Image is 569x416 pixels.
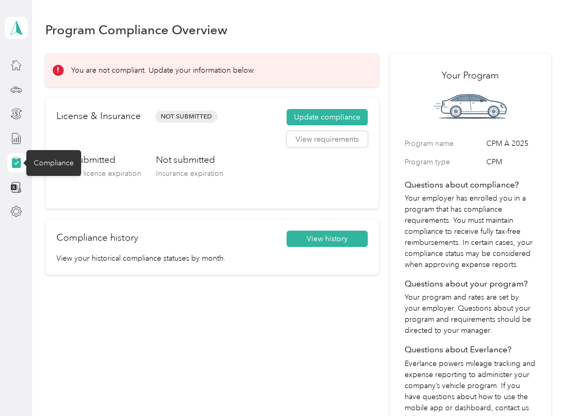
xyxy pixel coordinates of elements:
[486,156,536,167] span: CPM
[287,231,368,247] button: View history
[155,111,218,123] span: Not Submitted
[56,109,141,123] h2: License & Insurance
[405,193,536,270] p: Your employer has enrolled you in a program that has compliance requirements. You must maintain c...
[56,169,141,178] span: Driver’s license expiration
[56,153,141,166] h3: Not submitted
[71,65,255,76] p: You are not compliant. Update your information below.
[405,156,483,167] label: Program type
[405,278,536,290] h4: Questions about your program?
[405,138,483,149] label: Program name
[156,169,223,178] span: Insurance expiration
[405,68,536,83] h2: Your Program
[287,109,368,126] button: Update compliance
[405,343,536,356] h4: Questions about Everlance?
[156,153,223,166] h3: Not submitted
[405,179,536,191] h4: Questions about compliance?
[56,231,138,245] h2: Compliance history
[26,150,81,176] div: Compliance
[45,24,228,35] h1: Program Compliance Overview
[287,131,368,148] button: View requirements
[510,357,569,416] iframe: Everlance-gr Chat Button Frame
[405,292,536,336] p: Your program and rates are set by your employer. Questions about your program and requirements sh...
[486,138,536,149] span: CPM A 2025
[56,253,368,264] p: View your historical compliance statuses by month.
